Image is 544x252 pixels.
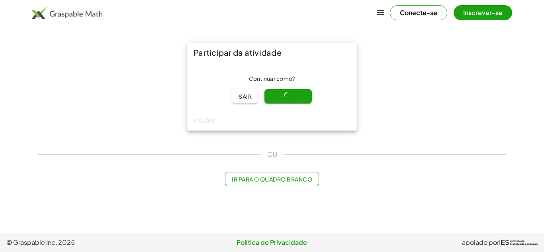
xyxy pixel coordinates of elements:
[390,5,447,20] button: Conecte-se
[6,238,75,246] font: © Graspable Inc, 2025
[239,93,252,100] font: Sair
[194,47,282,57] font: Participar da atividade
[462,238,499,246] font: apoiado por
[463,8,503,17] font: Inscrever-se
[232,176,312,183] font: Ir para o quadro branco
[499,238,538,247] a: IESInstituto deCiências da Educação
[400,8,437,17] font: Conecte-se
[237,238,307,246] font: Política de Privacidade
[292,75,295,82] font: ?
[232,89,258,104] button: Sair
[510,240,524,242] font: Instituto de
[499,239,509,246] font: IES
[249,75,293,82] font: Continuar como
[184,238,361,247] a: Política de Privacidade
[510,242,538,245] font: Ciências da Educação
[454,5,512,20] button: Inscrever-se
[225,172,319,186] button: Ir para o quadro branco
[267,150,277,158] font: OU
